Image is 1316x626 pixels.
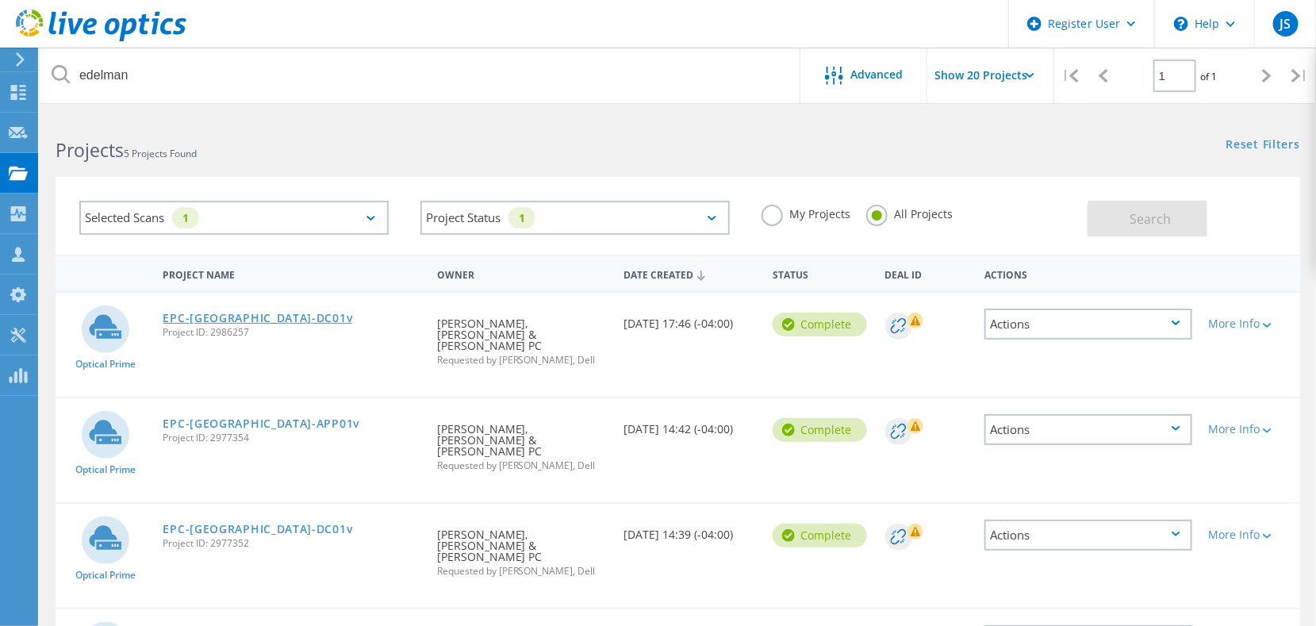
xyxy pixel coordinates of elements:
div: [DATE] 14:42 (-04:00) [616,398,765,451]
span: Project ID: 2977354 [163,433,421,443]
div: [DATE] 14:39 (-04:00) [616,504,765,556]
div: Selected Scans [79,201,389,235]
span: JS [1280,17,1291,30]
input: Search projects by name, owner, ID, company, etc [40,48,801,103]
a: EPC-[GEOGRAPHIC_DATA]-DC01v [163,313,353,324]
label: My Projects [762,205,850,220]
span: Optical Prime [75,465,136,474]
div: Deal Id [877,259,977,288]
div: | [1283,48,1316,104]
svg: \n [1174,17,1188,31]
div: Actions [984,414,1192,445]
span: Requested by [PERSON_NAME], Dell [437,461,608,470]
div: Complete [773,313,867,336]
a: Live Optics Dashboard [16,33,186,44]
span: Requested by [PERSON_NAME], Dell [437,566,608,576]
div: Actions [984,520,1192,551]
div: 1 [172,207,199,229]
label: All Projects [866,205,953,220]
div: Project Name [155,259,429,288]
div: Actions [976,259,1200,288]
a: EPC-[GEOGRAPHIC_DATA]-DC01v [163,524,353,535]
div: [DATE] 17:46 (-04:00) [616,293,765,345]
div: More Info [1208,318,1292,329]
div: Actions [984,309,1192,340]
span: Optical Prime [75,570,136,580]
span: Requested by [PERSON_NAME], Dell [437,355,608,365]
a: Reset Filters [1226,139,1300,152]
div: Date Created [616,259,765,289]
div: [PERSON_NAME], [PERSON_NAME] & [PERSON_NAME] PC [429,398,616,486]
div: 1 [508,207,535,229]
span: 5 Projects Found [124,147,197,160]
span: of 1 [1200,70,1217,83]
span: Advanced [851,69,904,80]
button: Search [1088,201,1207,236]
div: Complete [773,524,867,547]
div: Project Status [420,201,730,235]
b: Projects [56,137,124,163]
div: | [1054,48,1087,104]
span: Optical Prime [75,359,136,369]
span: Project ID: 2977352 [163,539,421,548]
div: Complete [773,418,867,442]
span: Project ID: 2986257 [163,328,421,337]
div: [PERSON_NAME], [PERSON_NAME] & [PERSON_NAME] PC [429,293,616,381]
a: EPC-[GEOGRAPHIC_DATA]-APP01v [163,418,360,429]
span: Search [1130,210,1171,228]
div: Owner [429,259,616,288]
div: More Info [1208,424,1292,435]
div: More Info [1208,529,1292,540]
div: [PERSON_NAME], [PERSON_NAME] & [PERSON_NAME] PC [429,504,616,592]
div: Status [765,259,877,288]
